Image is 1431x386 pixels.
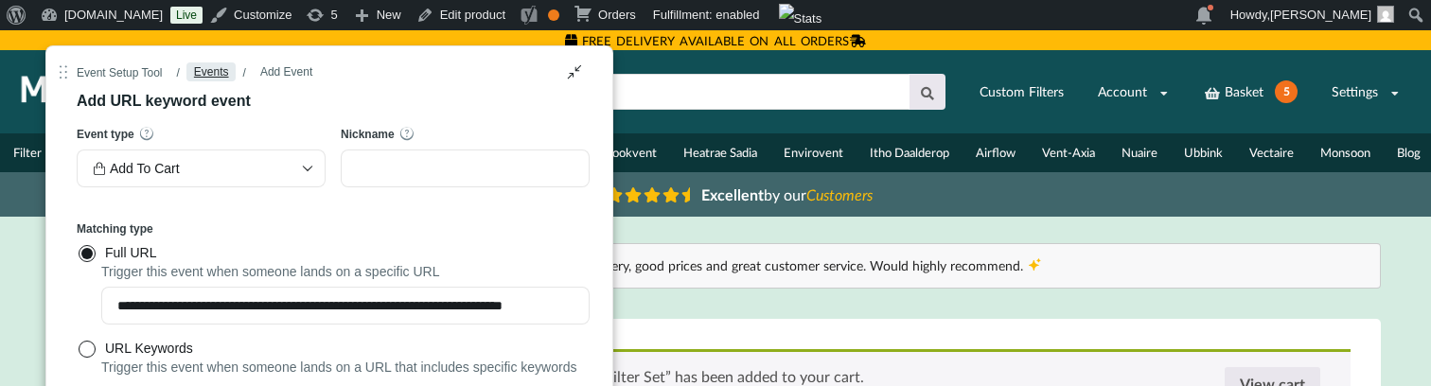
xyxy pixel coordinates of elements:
div: Quick delivery, good prices and great customer service. Would highly recommend. [70,256,1361,275]
span: / [169,59,186,86]
button: Events [186,62,236,81]
a: Custom Filters [967,75,1076,109]
span: by our [701,185,873,203]
div: URL Keywords [105,340,590,358]
span: / [236,59,253,86]
i: Customers [806,185,873,203]
a: Vent-Axia [1029,133,1108,172]
img: mvhr.shop.png [13,68,212,115]
div: Trigger this event when someone lands on a URL that includes specific keywords [77,358,590,375]
a: Settings [1319,75,1413,109]
button: Collapse [559,57,590,87]
h3: Add URL keyword event [77,92,251,111]
img: Views over 48 hours. Click for more Jetpack Stats. [779,4,822,34]
a: Itho Daalderop [857,133,963,172]
a: Ubbink [1171,133,1236,172]
span: 5 [1275,80,1298,103]
a: Account [1086,75,1182,109]
a: Basket5 [1192,70,1310,114]
div: Full URL [105,244,590,262]
a: Live [170,7,203,24]
label: Matching type [77,221,153,237]
i: Help Icon [396,126,418,141]
a: Monsoon [1307,133,1384,172]
label: Nickname [341,127,395,142]
a: Envirovent [770,133,857,172]
a: Heatrae Sadia [670,133,770,172]
a: Vectaire [1236,133,1307,172]
button: Add Event [253,62,319,81]
a: Brookvent [587,133,670,172]
a: Nuaire [1108,133,1171,172]
a: Rated Excellentby ourCustomers [545,179,886,210]
a: Airflow [963,133,1029,172]
label: Event type [77,127,134,142]
div: Add To Cart [93,154,291,183]
div: Events [194,64,229,79]
i: Help Icon [135,126,158,141]
span: Event Setup Tool [77,59,169,86]
span: [PERSON_NAME] [1270,8,1371,22]
div: Trigger this event when someone lands on a specific URL [77,262,590,279]
div: Add Event [260,64,312,79]
i: Dropdown Collapse [298,154,317,183]
span: Fulfillment: enabled [653,8,760,22]
b: Excellent [701,185,764,203]
div: OK [548,9,559,21]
